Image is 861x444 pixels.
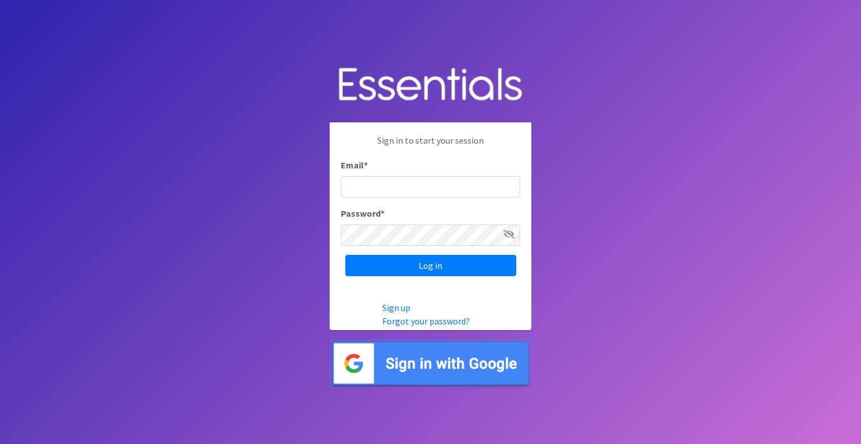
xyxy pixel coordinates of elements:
[382,315,470,327] a: Forgot your password?
[330,339,531,388] img: Sign in with Google
[330,56,531,114] img: Human Essentials
[341,207,385,220] label: Password
[341,158,368,172] label: Email
[381,208,385,219] abbr: required
[341,134,520,158] p: Sign in to start your session
[364,159,368,171] abbr: required
[345,255,516,276] input: Log in
[382,302,410,313] a: Sign up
